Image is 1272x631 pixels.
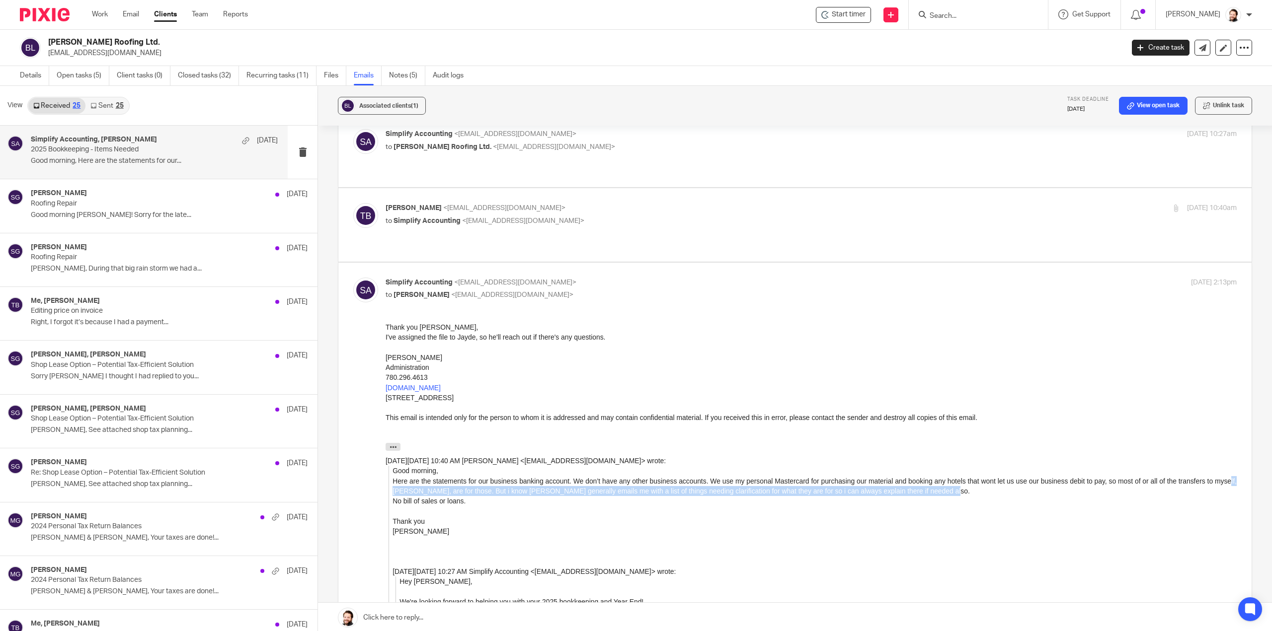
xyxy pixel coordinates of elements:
a: Open tasks (5) [57,66,109,85]
button: Unlink task [1195,97,1252,115]
a: Clients [154,9,177,19]
h4: [PERSON_NAME] [31,512,87,521]
a: Notes (5) [389,66,425,85]
h4: [PERSON_NAME] [31,566,87,574]
div: Thank you [7,194,851,204]
p: Cheers! [14,365,851,375]
p: [DATE] [287,566,308,576]
a: [EMAIL_ADDRESS][DOMAIN_NAME] [139,135,255,142]
h4: [PERSON_NAME], [PERSON_NAME] [31,405,146,413]
p: [PERSON_NAME] [1166,9,1220,19]
a: Email [123,9,139,19]
p: Shop Lease Option – Potential Tax-Efficient Solution [31,361,252,369]
img: svg%3E [7,458,23,474]
img: svg%3E [7,351,23,366]
strong: We'll need the following to get started: [14,296,140,304]
div: Here are the statements for our business banking account. We don’t have any other business accoun... [7,154,851,174]
h4: Simplify Accounting, [PERSON_NAME] [31,136,157,144]
img: svg%3E [353,278,378,302]
h4: [PERSON_NAME] [31,189,87,198]
p: [DATE] [257,136,278,145]
input: Search [929,12,1018,21]
span: [PERSON_NAME] [394,291,450,298]
a: Work [92,9,108,19]
p: 2024 Personal Tax Return Balances [31,576,252,584]
a: Closed tasks (32) [178,66,239,85]
span: Associated clients [359,103,418,109]
p: 2025 Bookkeeping - Items Needed [31,145,229,154]
p: We're looking forward to helping you with your 2025 bookkeeping and Year End! [14,275,851,284]
div: [DATE][DATE] 10:27 AM Simplify Accounting < > wrote: [7,244,851,254]
img: Jayde%20Headshot.jpg [1225,7,1241,23]
p: [DATE] 10:27am [1187,129,1237,140]
a: Emails [354,66,382,85]
a: Received25 [28,98,85,114]
p: [PERSON_NAME], See attached shop tax planning... [31,480,308,489]
img: svg%3E [353,129,378,154]
h4: [PERSON_NAME] [31,243,87,252]
span: <[EMAIL_ADDRESS][DOMAIN_NAME]> [443,205,565,211]
h2: [PERSON_NAME] Roofing Ltd. [48,37,903,48]
a: Details [20,66,49,85]
a: Audit logs [433,66,471,85]
img: svg%3E [7,512,23,528]
a: Create task [1132,40,1190,56]
img: svg%3E [353,203,378,228]
p: Shop Lease Option – Potential Tax-Efficient Solution [31,415,252,423]
p: Sorry [PERSON_NAME] I thought I had replied to you... [31,372,308,381]
img: svg%3E [7,189,23,205]
button: Associated clients(1) [338,97,426,115]
img: Pixie [20,8,70,21]
a: Reports [223,9,248,19]
span: [PERSON_NAME] [386,205,442,211]
p: [DATE] 10:40am [1187,203,1237,213]
p: [DATE] [287,351,308,360]
div: Good morning, [7,143,851,153]
a: Team [192,9,208,19]
p: [EMAIL_ADDRESS][DOMAIN_NAME] [48,48,1117,58]
p: [PERSON_NAME] & [PERSON_NAME], Your taxes are done!... [31,534,308,542]
a: View open task [1119,97,1188,115]
h4: [PERSON_NAME], [PERSON_NAME] [31,351,146,359]
a: [DOMAIN_NAME] [14,405,69,413]
p: Good morning, Here are the statements for our... [31,157,278,165]
p: [DATE] [287,189,308,199]
p: Any new loan documents (if any) during the fiscal year. [34,325,851,335]
div: 25 [116,102,124,109]
p: [DATE] 2:13pm [1191,278,1237,288]
p: [DATE] [287,297,308,307]
h4: [PERSON_NAME] [31,458,87,467]
span: Task deadline [1067,97,1109,102]
img: svg%3E [7,243,23,259]
div: No bill of sales or loans. [7,174,851,184]
a: Client tasks (0) [117,66,170,85]
p: [PERSON_NAME] & [PERSON_NAME], Your taxes are done!... [31,587,308,596]
img: svg%3E [7,136,23,151]
img: svg%3E [340,98,355,113]
span: Simplify Accounting [386,279,453,286]
div: Blanchard Roofing Ltd. [816,7,871,23]
a: Files [324,66,346,85]
p: Good morning [PERSON_NAME]! Sorry for the late... [31,211,308,219]
div: [PERSON_NAME] [7,204,851,214]
span: Simplify Accounting [394,217,461,224]
a: [STREET_ADDRESS] [14,415,82,423]
p: [DATE] [287,620,308,630]
p: [DATE] [287,243,308,253]
span: Simplify Accounting [386,131,453,138]
img: svg%3E [20,37,41,58]
span: [PERSON_NAME] Roofing Ltd. [394,143,491,150]
img: svg%3E [7,297,23,313]
span: Get Support [1072,11,1111,18]
span: Start timer [832,9,866,20]
a: Recurring tasks (11) [246,66,317,85]
h4: Me, [PERSON_NAME] [31,620,100,628]
span: to [386,291,392,298]
p: [PERSON_NAME], During that big rain storm we had a... [31,265,308,273]
span: to [386,143,392,150]
p: Simplify Accounting [14,384,851,394]
p: 780.296.4613 [14,394,851,404]
span: (1) [411,103,418,109]
p: Business bank & credit card statements from [DATE] - [DATE]. Preferably clean electronic PDF copi... [34,305,851,315]
span: <[EMAIL_ADDRESS][DOMAIN_NAME]> [462,217,584,224]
